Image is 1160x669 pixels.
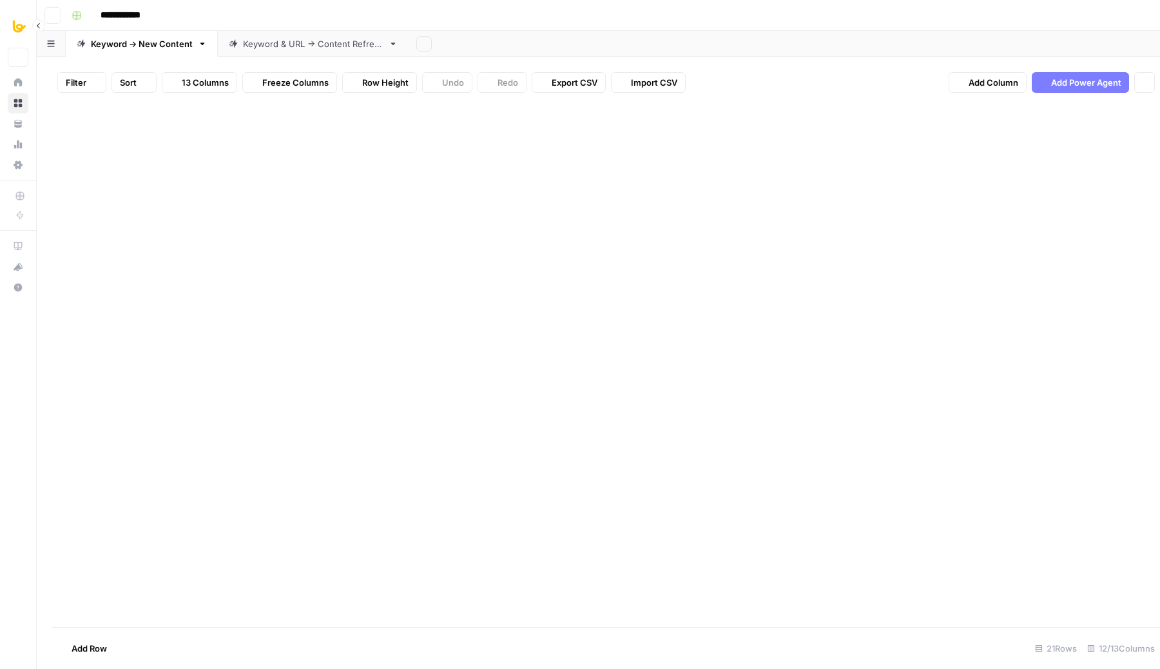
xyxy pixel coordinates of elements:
[532,72,606,93] button: Export CSV
[120,76,137,89] span: Sort
[66,31,218,57] a: Keyword -> New Content
[111,72,157,93] button: Sort
[91,37,193,50] div: Keyword -> New Content
[66,76,86,89] span: Filter
[182,76,229,89] span: 13 Columns
[362,76,409,89] span: Row Height
[72,642,107,655] span: Add Row
[57,72,106,93] button: Filter
[442,76,464,89] span: Undo
[8,72,28,93] a: Home
[218,31,409,57] a: Keyword & URL -> Content Refresh
[52,638,115,659] button: Add Row
[8,15,31,38] img: All About AI Logo
[8,134,28,155] a: Usage
[262,76,329,89] span: Freeze Columns
[422,72,472,93] button: Undo
[8,277,28,298] button: Help + Support
[8,257,28,276] div: What's new?
[162,72,237,93] button: 13 Columns
[242,72,337,93] button: Freeze Columns
[243,37,383,50] div: Keyword & URL -> Content Refresh
[478,72,527,93] button: Redo
[342,72,417,93] button: Row Height
[8,236,28,257] a: AirOps Academy
[8,93,28,113] a: Browse
[8,257,28,277] button: What's new?
[552,76,597,89] span: Export CSV
[8,10,28,43] button: Workspace: All About AI
[8,113,28,134] a: Your Data
[498,76,518,89] span: Redo
[8,155,28,175] a: Settings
